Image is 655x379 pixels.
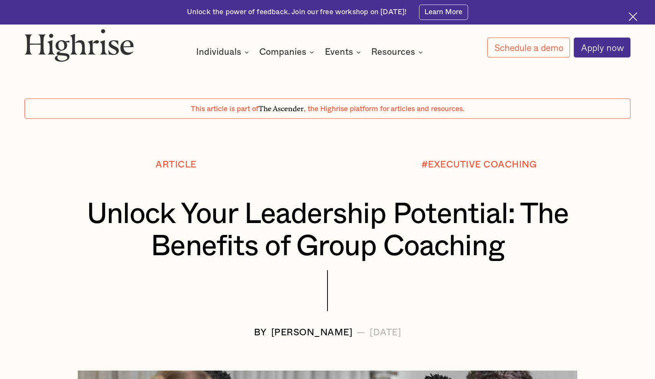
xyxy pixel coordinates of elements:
a: Learn More [419,5,468,20]
div: Article [156,160,196,170]
div: Unlock the power of feedback. Join our free workshop on [DATE]! [187,7,407,17]
div: BY [254,328,267,338]
div: Events [325,48,363,57]
div: Individuals [196,48,241,57]
div: Resources [371,48,415,57]
div: Companies [259,48,316,57]
div: #EXECUTIVE COACHING [421,160,537,170]
div: Events [325,48,353,57]
img: Cross icon [629,12,637,21]
div: [PERSON_NAME] [271,328,353,338]
span: This article is part of [191,105,259,113]
span: The Ascender [259,103,304,111]
a: Schedule a demo [487,38,570,57]
a: Apply now [574,38,630,57]
div: — [357,328,366,338]
h1: Unlock Your Leadership Potential: The Benefits of Group Coaching [50,199,605,263]
div: [DATE] [370,328,401,338]
img: Highrise logo [25,29,134,62]
div: Resources [371,48,425,57]
div: Companies [259,48,306,57]
div: Individuals [196,48,251,57]
span: , the Highrise platform for articles and resources. [304,105,465,113]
